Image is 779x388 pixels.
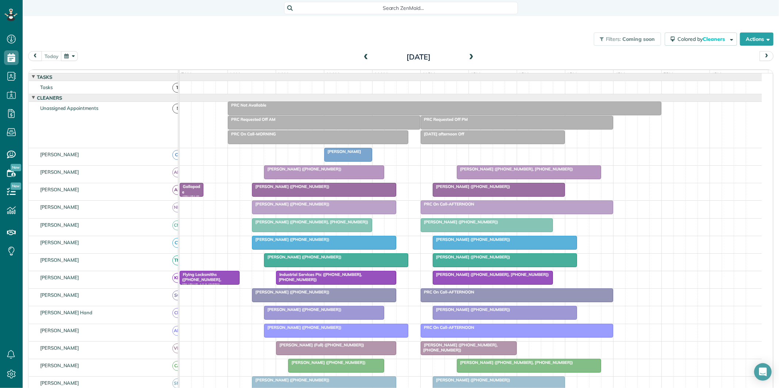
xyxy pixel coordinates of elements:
span: [PERSON_NAME] ([PHONE_NUMBER], [PHONE_NUMBER]) [457,360,573,365]
span: [PERSON_NAME] ([PHONE_NUMBER]) [432,184,511,189]
span: [PERSON_NAME] [39,204,81,210]
span: [PERSON_NAME] ([PHONE_NUMBER]) [420,219,499,224]
span: AH [172,168,182,177]
span: KD [172,273,182,283]
span: [PERSON_NAME] ([PHONE_NUMBER]) [288,360,366,365]
span: [PERSON_NAME] [39,345,81,351]
span: [PERSON_NAME] ([PHONE_NUMBER], [PHONE_NUMBER]) [252,219,369,224]
span: [PERSON_NAME] [39,274,81,280]
span: PRC Requested Off PM [420,117,468,122]
button: Colored byCleaners [665,32,737,46]
h2: [DATE] [373,53,464,61]
span: CM [172,220,182,230]
span: Unassigned Appointments [39,105,100,111]
span: [PERSON_NAME] [39,362,81,368]
span: PRC On Call-AFTERNOON [420,289,475,295]
span: Industrial Services Ptc ([PHONE_NUMBER], [PHONE_NUMBER]) [276,272,362,282]
span: 4pm [614,72,626,77]
div: Open Intercom Messenger [754,363,772,381]
span: 2pm [517,72,530,77]
span: 7am [180,72,193,77]
span: Colored by [677,36,728,42]
span: TM [172,256,182,265]
span: [PERSON_NAME] ([PHONE_NUMBER]) [252,377,330,383]
span: [PERSON_NAME] ([PHONE_NUMBER]) [264,325,342,330]
span: 9am [276,72,290,77]
span: 11am [373,72,389,77]
span: [PERSON_NAME] [39,257,81,263]
span: [PERSON_NAME] Hand [39,310,94,315]
span: Tasks [35,74,54,80]
span: AM [172,326,182,336]
button: Actions [740,32,774,46]
span: [PERSON_NAME] ([PHONE_NUMBER]) [264,254,342,260]
span: [PERSON_NAME] [39,222,81,228]
span: VM [172,343,182,353]
span: CJ [172,150,182,160]
span: [PERSON_NAME] ([PHONE_NUMBER], [PHONE_NUMBER]) [420,342,498,353]
span: PRC On Call-AFTERNOON [420,201,475,207]
span: PRC Requested Off AM [228,117,276,122]
span: [PERSON_NAME] ([PHONE_NUMBER], [PHONE_NUMBER]) [457,166,573,172]
span: [PERSON_NAME] ([PHONE_NUMBER]) [264,307,342,312]
span: [PERSON_NAME] [39,292,81,298]
span: [PERSON_NAME] ([PHONE_NUMBER]) [432,254,511,260]
span: [PERSON_NAME] ([PHONE_NUMBER]) [432,307,511,312]
span: [PERSON_NAME] ([PHONE_NUMBER]) [252,289,330,295]
span: [PERSON_NAME] [39,169,81,175]
span: PRC On Call-AFTERNOON [420,325,475,330]
span: [DATE] afternoon Off [420,131,465,137]
span: [PERSON_NAME] ([PHONE_NUMBER]) [252,201,330,207]
span: Gallopade ([PHONE_NUMBER], [PHONE_NUMBER]) [179,184,201,226]
span: [PERSON_NAME] [39,187,81,192]
span: [PERSON_NAME] [39,239,81,245]
span: [PERSON_NAME] [39,327,81,333]
span: Filters: [606,36,621,42]
span: [PERSON_NAME] [39,380,81,386]
span: Tasks [39,84,54,90]
span: [PERSON_NAME] ([PHONE_NUMBER]) [252,237,330,242]
span: [PERSON_NAME] ([PHONE_NUMBER]) [264,166,342,172]
span: Coming soon [622,36,655,42]
span: CH [172,308,182,318]
span: 1pm [469,72,482,77]
span: CA [172,361,182,371]
span: New [11,183,21,190]
span: [PERSON_NAME] (Full) ([PHONE_NUMBER]) [276,342,364,347]
span: New [11,164,21,171]
span: Flying Locksmiths ([PHONE_NUMBER], [PHONE_NUMBER]) [179,272,221,288]
button: prev [28,51,42,61]
span: ND [172,203,182,212]
span: 5pm [662,72,675,77]
button: next [760,51,774,61]
span: T [172,83,182,93]
span: AR [172,185,182,195]
span: [PERSON_NAME] ([PHONE_NUMBER], [PHONE_NUMBER]) [432,272,549,277]
button: today [41,51,62,61]
span: Cleaners [35,95,64,101]
span: 10am [324,72,341,77]
span: Cleaners [703,36,726,42]
span: SC [172,291,182,300]
span: CT [172,238,182,248]
span: PRC Not Available [228,103,267,108]
span: 3pm [565,72,578,77]
span: 12pm [421,72,436,77]
span: [PERSON_NAME] ([PHONE_NUMBER]) [432,237,511,242]
span: [PERSON_NAME] [39,151,81,157]
span: [PERSON_NAME] [324,149,362,154]
span: 6pm [710,72,723,77]
span: [PERSON_NAME] ([PHONE_NUMBER]) [432,377,511,383]
span: ! [172,104,182,114]
span: PRC On Call-MORNING [228,131,276,137]
span: [PERSON_NAME] ([PHONE_NUMBER]) [252,184,330,189]
span: 8am [228,72,241,77]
